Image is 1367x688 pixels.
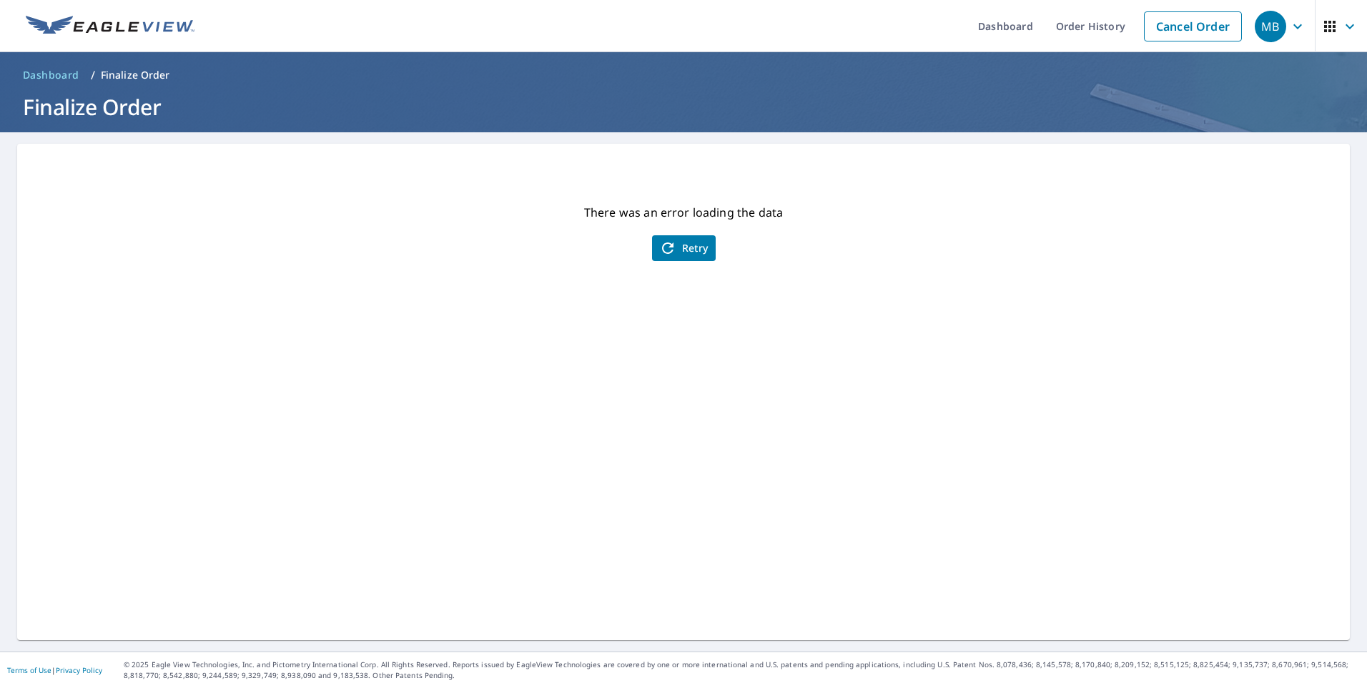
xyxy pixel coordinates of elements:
[584,204,783,221] p: There was an error loading the data
[17,64,85,87] a: Dashboard
[124,659,1360,681] p: © 2025 Eagle View Technologies, Inc. and Pictometry International Corp. All Rights Reserved. Repo...
[91,67,95,84] li: /
[7,666,102,674] p: |
[17,92,1350,122] h1: Finalize Order
[659,240,709,257] span: Retry
[26,16,194,37] img: EV Logo
[101,68,170,82] p: Finalize Order
[7,665,51,675] a: Terms of Use
[56,665,102,675] a: Privacy Policy
[1255,11,1286,42] div: MB
[23,68,79,82] span: Dashboard
[1144,11,1242,41] a: Cancel Order
[652,235,716,261] button: Retry
[17,64,1350,87] nav: breadcrumb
